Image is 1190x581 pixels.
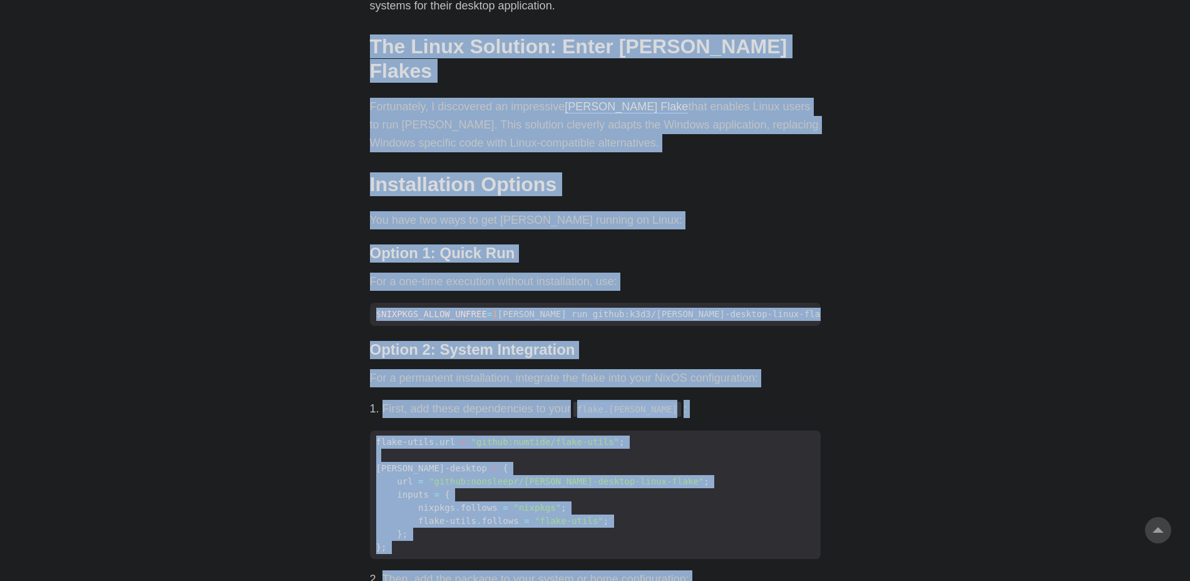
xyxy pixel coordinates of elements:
span: }; [397,529,408,539]
span: flake-utils [376,437,434,447]
a: go to top [1145,517,1171,543]
span: { [444,489,449,500]
span: url [439,437,455,447]
span: = [487,309,492,319]
span: . [476,516,481,526]
span: flake-utils [418,516,476,526]
h3: Option 2: System Integration [370,341,821,359]
span: follows [481,516,518,526]
a: [PERSON_NAME] Flake [565,100,688,113]
p: Fortunately, I discovered an impressive that enables Linux users to run [PERSON_NAME]. This solut... [370,98,821,152]
span: { [503,463,508,473]
span: "flake-utils" [535,516,603,526]
span: NIXPKGS_ALLOW_UNFREE [381,309,487,319]
span: nixpkgs [418,503,455,513]
p: For a permanent installation, integrate the flake into your NixOS configuration: [370,369,821,387]
code: flake.[PERSON_NAME] [573,402,682,417]
span: "nixpkgs" [513,503,561,513]
p: You have two ways to get [PERSON_NAME] running on Linux: [370,211,821,229]
p: For a one-time execution without installation, use: [370,273,821,291]
span: ; [561,503,566,513]
span: 1 [492,309,497,319]
span: }; [376,542,387,552]
span: "github:nonsleepr/[PERSON_NAME]-desktop-linux-flake" [429,476,704,486]
li: First, add these dependencies to your : [382,400,821,418]
h2: Installation Options [370,172,821,196]
span: = [524,516,529,526]
span: ; [603,516,608,526]
span: $ [PERSON_NAME] run github:k3d3/[PERSON_NAME]-desktop-linux-flake --impure [370,308,885,321]
span: = [434,489,439,500]
span: ; [704,476,709,486]
span: . [455,503,460,513]
span: follows [461,503,498,513]
span: [PERSON_NAME]-desktop [376,463,487,473]
span: "github:numtide/flake-utils" [471,437,620,447]
span: = [461,437,466,447]
h2: The Linux Solution: Enter [PERSON_NAME] Flakes [370,34,821,83]
span: ; [619,437,624,447]
span: inputs [397,489,429,500]
span: = [503,503,508,513]
span: = [492,463,497,473]
span: url [397,476,413,486]
span: = [418,476,423,486]
span: . [434,437,439,447]
h3: Option 1: Quick Run [370,244,821,263]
